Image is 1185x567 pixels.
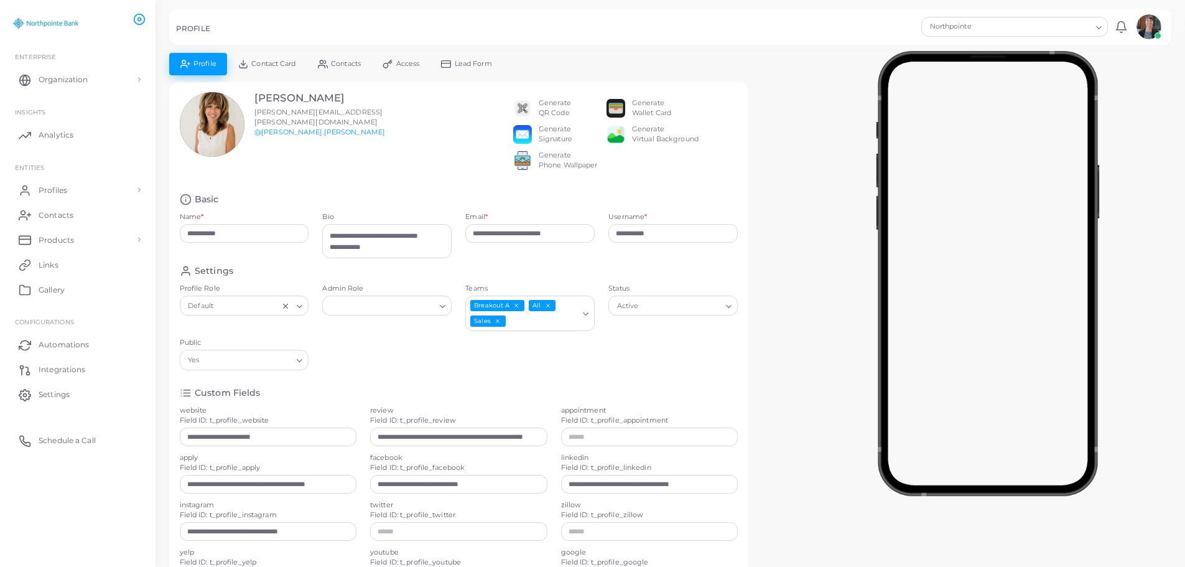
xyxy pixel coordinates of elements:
[606,125,625,144] img: e64e04433dee680bcc62d3a6779a8f701ecaf3be228fb80ea91b313d80e16e10.png
[39,210,73,221] span: Contacts
[9,277,146,302] a: Gallery
[470,316,505,327] span: Sales
[39,185,67,196] span: Profiles
[470,300,524,311] span: Breakout A
[15,108,45,116] span: INSIGHTS
[465,212,488,222] label: Email
[254,128,385,136] a: @[PERSON_NAME].[PERSON_NAME]
[39,260,58,271] span: Links
[9,428,146,453] a: Schedule a Call
[1020,20,1091,34] input: Search for option
[331,60,361,67] span: Contacts
[9,177,146,202] a: Profiles
[9,252,146,277] a: Links
[539,124,572,144] div: Generate Signature
[180,350,309,370] div: Search for option
[15,53,56,60] span: Enterprise
[606,99,625,118] img: apple-wallet.png
[1133,14,1164,39] a: avatar
[608,212,647,222] label: Username
[39,284,65,296] span: Gallery
[322,296,452,316] div: Search for option
[513,151,532,170] img: 522fc3d1c3555ff804a1a379a540d0107ed87845162a92721bf5e2ebbcc3ae6c.png
[202,354,292,367] input: Search for option
[9,382,146,407] a: Settings
[608,296,738,316] div: Search for option
[539,98,571,118] div: Generate QR Code
[322,284,452,294] label: Admin Role
[396,60,420,67] span: Access
[176,24,210,33] h5: PROFILE
[9,227,146,252] a: Products
[187,354,202,367] span: Yes
[39,364,85,375] span: Integrations
[465,284,595,294] label: Teams
[9,123,146,148] a: Analytics
[193,60,216,67] span: Profile
[9,357,146,382] a: Integrations
[322,212,452,222] label: Bio
[180,453,261,473] label: apply Field ID: t_profile_apply
[9,67,146,92] a: Organization
[180,296,309,316] div: Search for option
[195,265,233,277] h4: Settings
[11,12,80,35] img: logo
[39,74,88,85] span: Organization
[641,299,721,313] input: Search for option
[281,301,290,311] button: Clear Selected
[328,299,435,313] input: Search for option
[251,60,295,67] span: Contact Card
[180,500,277,520] label: instagram Field ID: t_profile_instagram
[9,202,146,227] a: Contacts
[1136,14,1161,39] img: avatar
[921,17,1108,37] div: Search for option
[561,406,668,426] label: appointment Field ID: t_profile_appointment
[876,51,1099,496] img: phone-mock.b55596b7.png
[39,235,74,246] span: Products
[370,406,456,426] label: review Field ID: t_profile_review
[15,318,74,326] span: Configurations
[513,125,532,144] img: email.png
[465,296,595,331] div: Search for option
[632,124,699,144] div: Generate Virtual Background
[195,194,219,205] h4: Basic
[539,151,598,171] div: Generate Phone Wallpaper
[39,129,73,141] span: Analytics
[15,164,44,171] span: ENTITIES
[455,60,492,67] span: Lead Form
[608,284,738,294] label: Status
[544,301,552,310] button: Deselect All
[529,300,555,311] span: All
[180,284,309,294] label: Profile Role
[561,500,644,520] label: zillow Field ID: t_profile_zillow
[216,299,279,313] input: Search for option
[39,339,89,350] span: Automations
[370,453,465,473] label: facebook Field ID: t_profile_facebook
[180,212,204,222] label: Name
[632,98,671,118] div: Generate Wallet Card
[928,21,1018,33] span: Northpointe
[39,389,70,400] span: Settings
[512,301,521,310] button: Deselect Breakout A
[513,99,532,118] img: qr2.png
[254,92,404,105] h3: [PERSON_NAME]
[493,317,502,326] button: Deselect Sales
[254,108,383,126] span: [PERSON_NAME][EMAIL_ADDRESS][PERSON_NAME][DOMAIN_NAME]
[195,387,260,399] h4: Custom Fields
[507,315,578,329] input: Search for option
[615,300,640,313] span: Active
[9,332,146,357] a: Automations
[187,300,215,313] span: Default
[370,500,455,520] label: twitter Field ID: t_profile_twitter
[180,338,309,348] label: Public
[561,453,651,473] label: linkedin Field ID: t_profile_linkedin
[180,406,269,426] label: website Field ID: t_profile_website
[39,435,96,446] span: Schedule a Call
